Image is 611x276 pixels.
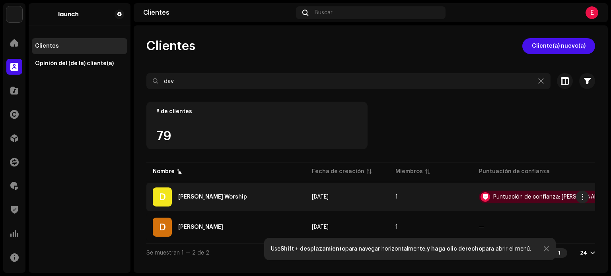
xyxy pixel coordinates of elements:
span: 1 [395,224,398,230]
div: Puntuación de confianza: [PERSON_NAME] [493,194,603,200]
div: Miembros [395,168,423,176]
div: 1 [551,248,567,258]
div: David Sanabria [178,224,223,230]
strong: y haga clic derecho [427,246,482,252]
span: 26 sept 2025 [312,194,329,200]
button: Cliente(a) nuevo(a) [522,38,595,54]
div: 24 [580,250,587,256]
div: D [153,218,172,237]
div: Clientes [35,43,59,49]
span: Cliente(a) nuevo(a) [532,38,586,54]
div: D [153,187,172,207]
input: Buscar [146,73,551,89]
div: Opinión del (de la) cliente(a) [35,60,114,67]
div: Clientes [143,10,293,16]
span: 19 feb 2024 [312,224,329,230]
span: Clientes [146,38,195,54]
re-a-table-badge: — [479,224,608,230]
div: # de clientes [156,108,358,115]
img: 125034a7-dc93-4dd0-8e9b-6080ed0e918f [35,10,102,19]
span: Buscar [315,10,333,16]
div: David Gómez Worship [178,194,247,200]
img: b0ad06a2-fc67-4620-84db-15bc5929e8a0 [6,6,22,22]
strong: Shift + desplazamiento [280,246,345,252]
div: E [586,6,598,19]
div: Nombre [153,168,175,176]
div: Use para navegar horizontalmente, para abrir el menú. [271,246,531,252]
re-o-card-value: # de clientes [146,102,368,149]
span: 1 [395,194,398,200]
span: Se muestran 1 — 2 de 2 [146,250,209,256]
re-m-nav-item: Clientes [32,38,127,54]
re-m-nav-item: Opinión del (de la) cliente(a) [32,56,127,71]
div: Fecha de creación [312,168,364,176]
